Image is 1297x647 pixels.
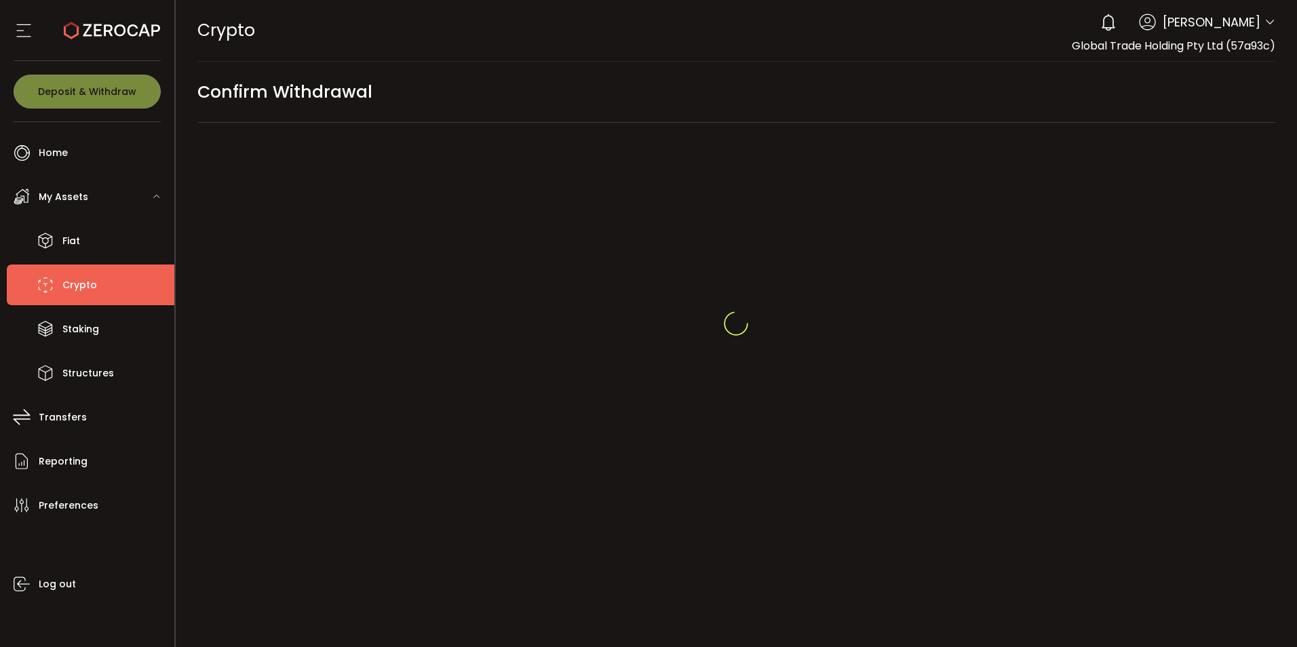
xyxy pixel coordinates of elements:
span: Crypto [62,275,97,295]
span: Transfers [39,408,87,427]
span: Reporting [39,452,88,471]
span: Fiat [62,231,80,251]
span: Home [39,143,68,163]
span: Structures [62,364,114,383]
span: Deposit & Withdraw [38,87,136,96]
span: My Assets [39,187,88,207]
span: Log out [39,574,76,594]
span: Staking [62,319,99,339]
span: Preferences [39,496,98,515]
button: Deposit & Withdraw [14,75,161,109]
